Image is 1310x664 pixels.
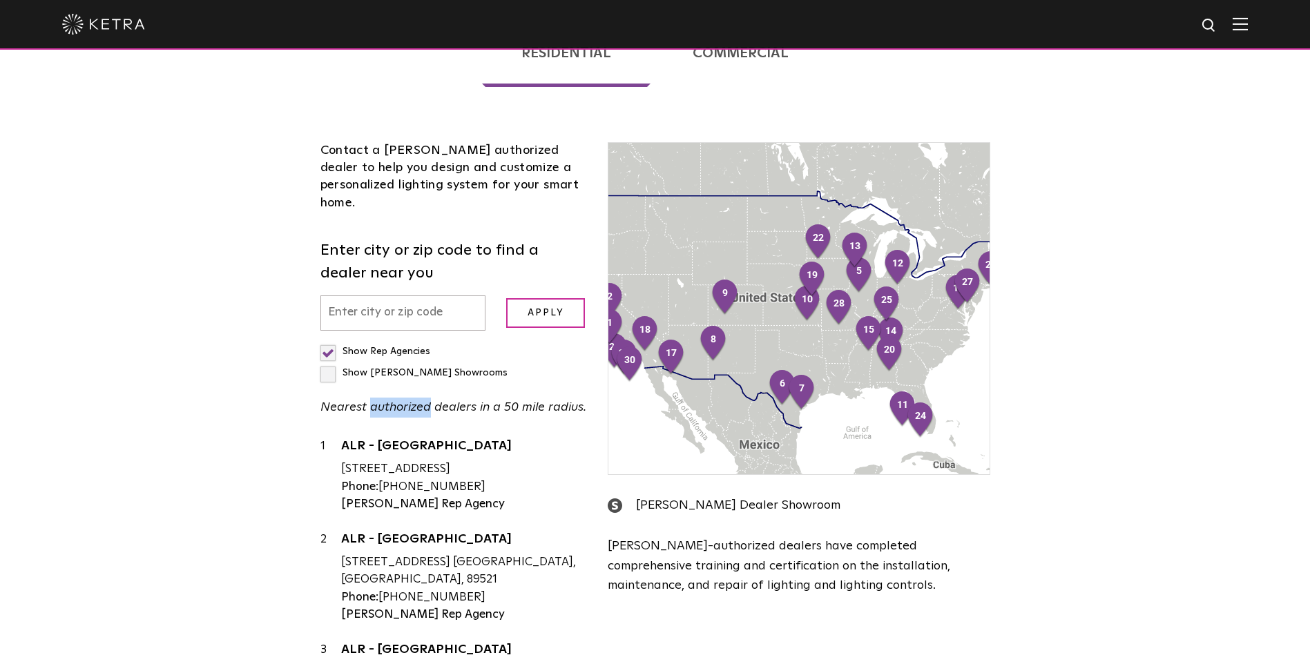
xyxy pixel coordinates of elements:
div: 24 [906,402,935,439]
div: 2 [595,282,624,320]
div: 2 [320,531,341,624]
div: [PHONE_NUMBER] [341,589,588,607]
label: Enter city or zip code to find a dealer near you [320,240,588,285]
div: 1 [320,438,341,513]
div: [PERSON_NAME] Dealer Showroom [608,496,990,516]
div: 29 [610,339,639,376]
div: 7 [787,374,816,411]
img: ketra-logo-2019-white [62,14,145,35]
label: Show [PERSON_NAME] Showrooms [320,368,508,378]
div: 27 [953,268,982,305]
label: Show Rep Agencies [320,346,430,356]
div: 11 [888,391,917,428]
img: Hamburger%20Nav.svg [1233,17,1248,30]
img: search icon [1201,17,1218,35]
div: 12 [883,249,912,286]
strong: [PERSON_NAME] Rep Agency [341,609,505,621]
a: ALR - [GEOGRAPHIC_DATA] [341,533,588,550]
div: 19 [798,261,827,298]
div: Contact a [PERSON_NAME] authorized dealer to help you design and customize a personalized lightin... [320,142,588,212]
div: 5 [845,257,874,294]
div: 22 [804,224,833,261]
p: [PERSON_NAME]-authorized dealers have completed comprehensive training and certification on the i... [608,536,990,596]
a: Residential [482,19,651,87]
div: [STREET_ADDRESS] [341,460,588,478]
img: showroom_icon.png [608,498,622,513]
div: [PHONE_NUMBER] [341,478,588,496]
div: 10 [793,285,822,322]
div: 16 [944,274,973,311]
div: 9 [711,279,740,316]
div: 25 [872,286,901,323]
input: Enter city or zip code [320,295,486,331]
a: Commercial [654,19,829,87]
div: 20 [875,335,904,373]
div: 26 [976,251,1005,288]
div: 28 [825,289,854,326]
a: ALR - [GEOGRAPHIC_DATA] [341,440,588,457]
div: 6 [768,369,797,407]
p: Nearest authorized dealers in a 50 mile radius. [320,398,588,418]
div: 13 [840,232,869,269]
strong: Phone: [341,592,378,603]
div: 3 [581,290,610,327]
div: 8 [699,325,728,362]
div: 15 [854,315,883,353]
div: 18 [630,315,659,353]
strong: Phone: [341,481,378,493]
div: 17 [657,339,686,376]
div: 1 [595,309,624,346]
div: 14 [876,317,905,354]
div: 30 [615,346,644,383]
div: [STREET_ADDRESS] [GEOGRAPHIC_DATA], [GEOGRAPHIC_DATA], 89521 [341,554,588,589]
a: ALR - [GEOGRAPHIC_DATA] [341,643,588,661]
input: Apply [506,298,585,328]
strong: [PERSON_NAME] Rep Agency [341,498,505,510]
div: 23 [600,333,629,370]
